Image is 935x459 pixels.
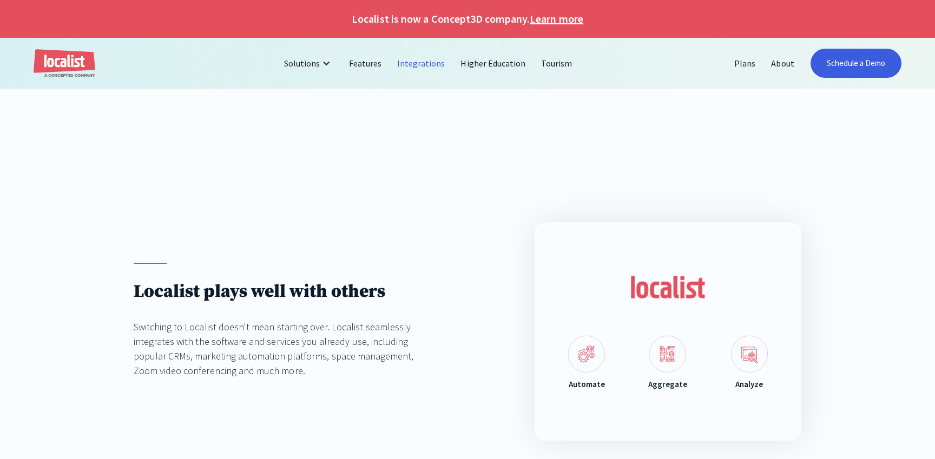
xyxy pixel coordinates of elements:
[276,50,341,76] div: Solutions
[134,281,434,303] h1: Localist plays well with others
[453,50,534,76] a: Higher Education
[534,50,580,76] a: Tourism
[763,50,802,76] a: About
[811,49,902,78] a: Schedule a Demo
[727,50,763,76] a: Plans
[569,378,605,391] div: Automate
[34,49,95,78] a: home
[341,50,390,76] a: Features
[530,11,583,27] a: Learn more
[648,378,687,391] div: Aggregate
[134,320,434,378] div: Switching to Localist doesn't mean starting over. Localist seamlessly integrates with the softwar...
[390,50,453,76] a: Integrations
[284,57,320,70] div: Solutions
[735,378,763,391] div: Analyze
